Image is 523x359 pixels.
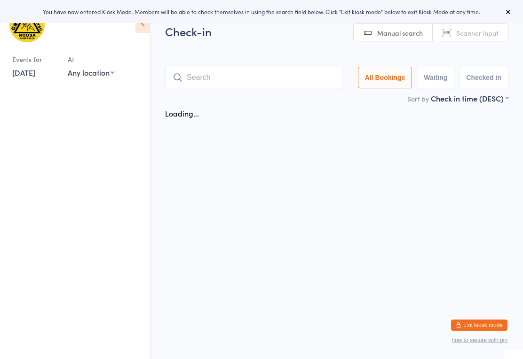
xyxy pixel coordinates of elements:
button: All Bookings [358,67,412,88]
span: Manual search [377,28,423,38]
img: Gracie Humaita Noosa [9,7,45,42]
span: Scanner input [456,28,499,38]
div: Events for [12,52,58,67]
button: Checked in [459,67,508,88]
a: [DATE] [12,67,35,78]
div: You have now entered Kiosk Mode. Members will be able to check themselves in using the search fie... [15,8,508,16]
h2: Check-in [165,23,508,39]
div: Loading... [165,108,199,118]
label: Sort by [407,94,429,103]
input: Search [165,67,342,88]
button: Waiting [417,67,454,88]
button: Exit kiosk mode [451,320,507,331]
button: how to secure with pin [452,337,507,343]
div: Any location [68,67,114,78]
div: Check in time (DESC) [431,93,508,103]
div: At [68,52,114,67]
